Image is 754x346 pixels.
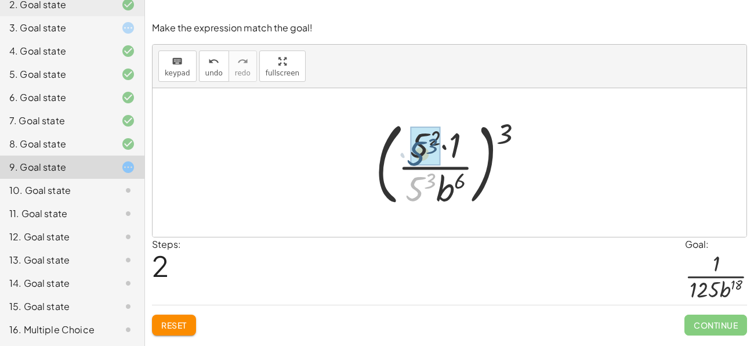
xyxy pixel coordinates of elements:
[9,91,103,104] div: 6. Goal state
[121,21,135,35] i: Task started.
[9,160,103,174] div: 9. Goal state
[165,69,190,77] span: keypad
[9,183,103,197] div: 10. Goal state
[9,21,103,35] div: 3. Goal state
[121,183,135,197] i: Task not started.
[9,300,103,313] div: 15. Goal state
[121,207,135,221] i: Task not started.
[259,51,306,82] button: fullscreen
[121,323,135,337] i: Task not started.
[9,67,103,81] div: 5. Goal state
[121,44,135,58] i: Task finished and correct.
[9,207,103,221] div: 11. Goal state
[9,323,103,337] div: 16. Multiple Choice
[152,21,747,35] p: Make the expression match the goal!
[172,55,183,69] i: keyboard
[9,137,103,151] div: 8. Goal state
[121,67,135,81] i: Task finished and correct.
[152,238,181,250] label: Steps:
[208,55,219,69] i: undo
[237,55,248,69] i: redo
[121,230,135,244] i: Task not started.
[152,315,196,336] button: Reset
[235,69,251,77] span: redo
[9,253,103,267] div: 13. Goal state
[161,320,187,330] span: Reset
[685,237,747,251] div: Goal:
[121,137,135,151] i: Task finished and correct.
[121,300,135,313] i: Task not started.
[205,69,223,77] span: undo
[121,276,135,290] i: Task not started.
[121,160,135,174] i: Task started.
[121,91,135,104] i: Task finished and correct.
[121,253,135,267] i: Task not started.
[152,248,169,283] span: 2
[9,44,103,58] div: 4. Goal state
[9,230,103,244] div: 12. Goal state
[229,51,257,82] button: redoredo
[9,276,103,290] div: 14. Goal state
[121,114,135,128] i: Task finished and correct.
[9,114,103,128] div: 7. Goal state
[158,51,197,82] button: keyboardkeypad
[266,69,299,77] span: fullscreen
[199,51,229,82] button: undoundo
